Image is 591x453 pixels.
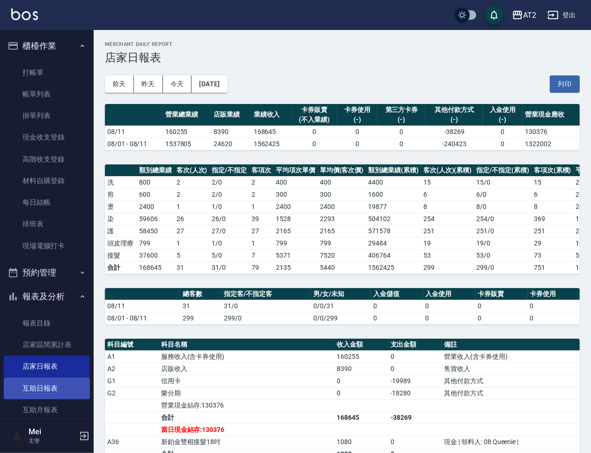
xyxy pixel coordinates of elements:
[134,75,163,93] button: 昨天
[105,176,137,188] td: 洗
[421,164,474,177] th: 客次(人次)(累積)
[311,312,371,324] td: 0/0/299
[532,249,574,261] td: 73
[334,375,388,387] td: 0
[366,176,421,188] td: 4400
[105,237,137,249] td: 頭皮理療
[273,188,318,201] td: 300
[474,164,532,177] th: 指定/不指定(累積)
[211,104,251,126] th: 店販業績
[137,249,174,261] td: 37600
[532,188,574,201] td: 6
[423,288,475,300] th: 入金使用
[174,225,210,237] td: 27
[4,260,90,285] button: 預約管理
[428,105,480,115] div: 其他付款方式
[318,201,366,213] td: 2400
[421,201,474,213] td: 8
[174,201,210,213] td: 1
[105,75,134,93] button: 前天
[159,339,334,351] th: 科目名稱
[291,126,337,138] td: 0
[485,115,520,125] div: (-)
[4,34,90,58] button: 櫃檯作業
[423,312,475,324] td: 0
[11,8,38,20] img: Logo
[159,411,334,423] td: 合計
[483,126,523,138] td: 0
[163,138,212,150] td: 1537805
[251,126,291,138] td: 168645
[209,249,249,261] td: 5 / 0
[532,164,574,177] th: 客項次(累積)
[159,387,334,399] td: 樂分期
[4,170,90,192] a: 材料自購登錄
[421,237,474,249] td: 19
[334,363,388,375] td: 8390
[294,115,335,125] div: (不入業績)
[105,288,580,325] table: a dense table
[163,75,192,93] button: 今天
[371,312,423,324] td: 0
[180,312,222,324] td: 299
[137,261,174,274] td: 168645
[532,261,574,274] td: 751
[340,105,375,115] div: 卡券使用
[180,288,222,300] th: 總客數
[209,164,249,177] th: 指定/不指定
[366,237,421,249] td: 29484
[29,437,76,445] p: 主管
[174,249,210,261] td: 5
[421,176,474,188] td: 15
[366,213,421,225] td: 504102
[211,126,251,138] td: 8390
[527,288,580,300] th: 卡券使用
[174,213,210,225] td: 26
[442,436,580,448] td: 現金 | 領料人: 08 Queenie |
[105,104,580,150] table: a dense table
[380,115,424,125] div: (-)
[273,213,318,225] td: 1528
[174,237,210,249] td: 1
[334,411,388,423] td: 168645
[4,62,90,83] a: 打帳單
[334,387,388,399] td: 0
[318,225,366,237] td: 2165
[7,427,26,446] img: Person
[318,261,366,274] td: 5440
[508,6,540,25] button: AT2
[174,188,210,201] td: 2
[273,176,318,188] td: 400
[4,284,90,309] button: 報表及分析
[294,105,335,115] div: 卡券販賣
[421,249,474,261] td: 53
[388,350,442,363] td: 0
[334,436,388,448] td: 1080
[421,213,474,225] td: 254
[377,126,426,138] td: 0
[4,235,90,257] a: 現場電腦打卡
[421,188,474,201] td: 6
[340,115,375,125] div: (-)
[380,105,424,115] div: 第三方卡券
[311,300,371,312] td: 0/0/31
[222,312,311,324] td: 299/0
[523,9,536,21] div: AT2
[474,213,532,225] td: 254 / 0
[532,237,574,249] td: 29
[4,105,90,126] a: 掛單列表
[222,300,311,312] td: 31/0
[192,75,227,93] button: [DATE]
[474,261,532,274] td: 299/0
[163,104,212,126] th: 營業總業績
[209,188,249,201] td: 2 / 0
[180,300,222,312] td: 31
[426,138,483,150] td: -240423
[249,249,273,261] td: 7
[377,138,426,150] td: 0
[105,225,137,237] td: 護
[428,115,480,125] div: (-)
[273,201,318,213] td: 2400
[485,6,503,24] button: save
[523,104,580,126] th: 營業現金應收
